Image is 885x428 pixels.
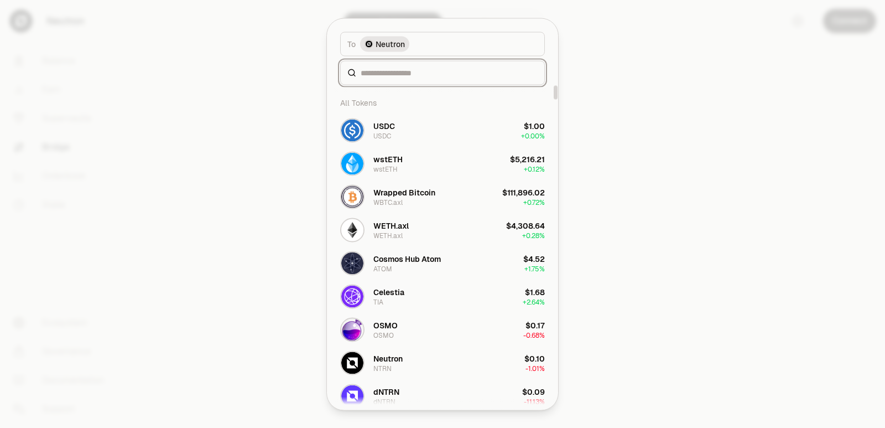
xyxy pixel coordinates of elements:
[376,38,405,49] span: Neutron
[334,313,551,346] button: OSMO LogoOSMOOSMO$0.17-0.68%
[373,220,409,231] div: WETH.axl
[334,246,551,280] button: ATOM LogoCosmos Hub AtomATOM$4.52+1.75%
[373,397,395,406] div: dNTRN
[506,220,545,231] div: $4,308.64
[334,346,551,379] button: NTRN LogoNeutronNTRN$0.10-1.01%
[373,353,403,364] div: Neutron
[524,120,545,131] div: $1.00
[341,385,363,407] img: dNTRN Logo
[373,231,403,240] div: WETH.axl
[341,119,363,141] img: USDC Logo
[373,264,392,273] div: ATOM
[341,152,363,174] img: wstETH Logo
[340,32,545,56] button: ToNeutron LogoNeutron
[373,164,398,173] div: wstETH
[373,386,399,397] div: dNTRN
[525,364,545,373] span: -1.01%
[523,198,545,207] span: + 0.72%
[525,286,545,297] div: $1.68
[522,386,545,397] div: $0.09
[334,91,551,114] div: All Tokens
[502,187,545,198] div: $111,896.02
[341,219,363,241] img: WETH.axl Logo
[341,252,363,274] img: ATOM Logo
[373,153,403,164] div: wstETH
[373,319,398,331] div: OSMO
[523,331,545,339] span: -0.68%
[524,397,545,406] span: -11.13%
[524,264,545,273] span: + 1.75%
[523,297,545,306] span: + 2.64%
[373,331,394,339] div: OSMO
[334,180,551,213] button: WBTC.axl LogoWrapped BitcoinWBTC.axl$111,896.02+0.72%
[525,319,545,331] div: $0.17
[521,131,545,140] span: + 0.00%
[334,147,551,180] button: wstETH LogowstETHwstETH$5,216.21+0.12%
[366,40,372,47] img: Neutron Logo
[347,38,356,49] span: To
[334,379,551,412] button: dNTRN LogodNTRNdNTRN$0.09-11.13%
[341,185,363,208] img: WBTC.axl Logo
[334,213,551,246] button: WETH.axl LogoWETH.axlWETH.axl$4,308.64+0.28%
[373,131,391,140] div: USDC
[373,253,441,264] div: Cosmos Hub Atom
[373,198,403,207] div: WBTC.axl
[523,253,545,264] div: $4.52
[522,231,545,240] span: + 0.28%
[524,353,545,364] div: $0.10
[341,285,363,307] img: TIA Logo
[341,352,363,374] img: NTRN Logo
[373,120,395,131] div: USDC
[334,114,551,147] button: USDC LogoUSDCUSDC$1.00+0.00%
[341,318,363,341] img: OSMO Logo
[334,280,551,313] button: TIA LogoCelestiaTIA$1.68+2.64%
[373,286,404,297] div: Celestia
[373,187,435,198] div: Wrapped Bitcoin
[524,164,545,173] span: + 0.12%
[373,364,392,373] div: NTRN
[373,297,383,306] div: TIA
[510,153,545,164] div: $5,216.21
